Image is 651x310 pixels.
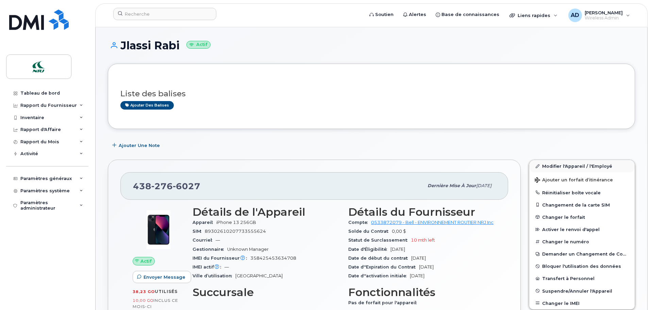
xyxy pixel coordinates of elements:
[410,273,424,278] span: [DATE]
[193,256,250,261] span: IMEI du Fournisseur
[529,211,635,223] button: Changer le forfait
[144,274,185,280] span: Envoyer Message
[133,181,200,191] span: 438
[193,220,216,225] span: Appareil
[428,183,476,188] span: Dernière mise à jour
[193,229,205,234] span: SIM
[193,286,340,298] h3: Succursale
[348,220,371,225] span: Compte
[140,258,152,264] span: Actif
[390,247,405,252] span: [DATE]
[529,160,635,172] a: Modifier l'Appareil / l'Employé
[193,247,227,252] span: Gestionnaire
[250,256,296,261] span: 358425453634708
[411,238,435,243] span: 10 mth left
[193,273,235,278] span: Ville d’utilisation
[120,89,622,98] h3: Liste des balises
[529,173,635,186] button: Ajouter un forfait d’itinérance
[411,256,426,261] span: [DATE]
[348,264,419,270] span: Date d''Expiration du Contrat
[348,273,410,278] span: Date d''activation initiale
[529,186,635,199] button: Réinitialiser boîte vocale
[348,229,392,234] span: Solde du Contrat
[348,256,411,261] span: Date de début du contrat
[186,41,211,49] small: Actif
[348,247,390,252] span: Date d'Éligibilité
[193,264,224,270] span: IMEI actif
[151,181,173,191] span: 276
[542,288,612,293] span: Suspendre/Annuler l'Appareil
[119,142,160,149] span: Ajouter une Note
[155,289,178,294] span: utilisés
[542,227,600,232] span: Activer le renvoi d'appel
[371,220,494,225] a: 0533872079 - Bell - ENVIRONNEMENT ROUTIER NRJ Inc
[133,289,155,294] span: 38,23 Go
[193,238,216,243] span: Courriel
[348,300,420,305] span: Pas de forfait pour l'appareil
[224,264,229,270] span: —
[227,247,269,252] span: Unknown Manager
[348,238,411,243] span: Statut de Surclassement
[120,101,174,110] a: Ajouter des balises
[216,238,220,243] span: —
[542,214,585,219] span: Changer le forfait
[529,260,635,272] button: Bloquer l'utilisation des données
[138,209,179,250] img: image20231002-3703462-1ig824h.jpeg
[216,220,256,225] span: iPhone 13 256GB
[476,183,491,188] span: [DATE]
[108,39,635,51] h1: Jlassi Rabi
[133,271,191,283] button: Envoyer Message
[529,297,635,309] button: Changer le IMEI
[235,273,283,278] span: [GEOGRAPHIC_DATA]
[348,286,496,298] h3: Fonctionnalités
[419,264,434,270] span: [DATE]
[392,229,406,234] span: 0,00 $
[529,223,635,235] button: Activer le renvoi d'appel
[173,181,200,191] span: 6027
[529,199,635,211] button: Changement de la carte SIM
[529,272,635,284] button: Transfert à Personnel
[529,248,635,260] button: Demander un Changement de Compte
[133,298,178,309] span: inclus ce mois-ci
[529,285,635,297] button: Suspendre/Annuler l'Appareil
[193,206,340,218] h3: Détails de l'Appareil
[205,229,266,234] span: 89302610207733555624
[529,235,635,248] button: Changer le numéro
[108,139,166,151] button: Ajouter une Note
[535,177,613,184] span: Ajouter un forfait d’itinérance
[348,206,496,218] h3: Détails du Fournisseur
[133,298,153,303] span: 10,00 Go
